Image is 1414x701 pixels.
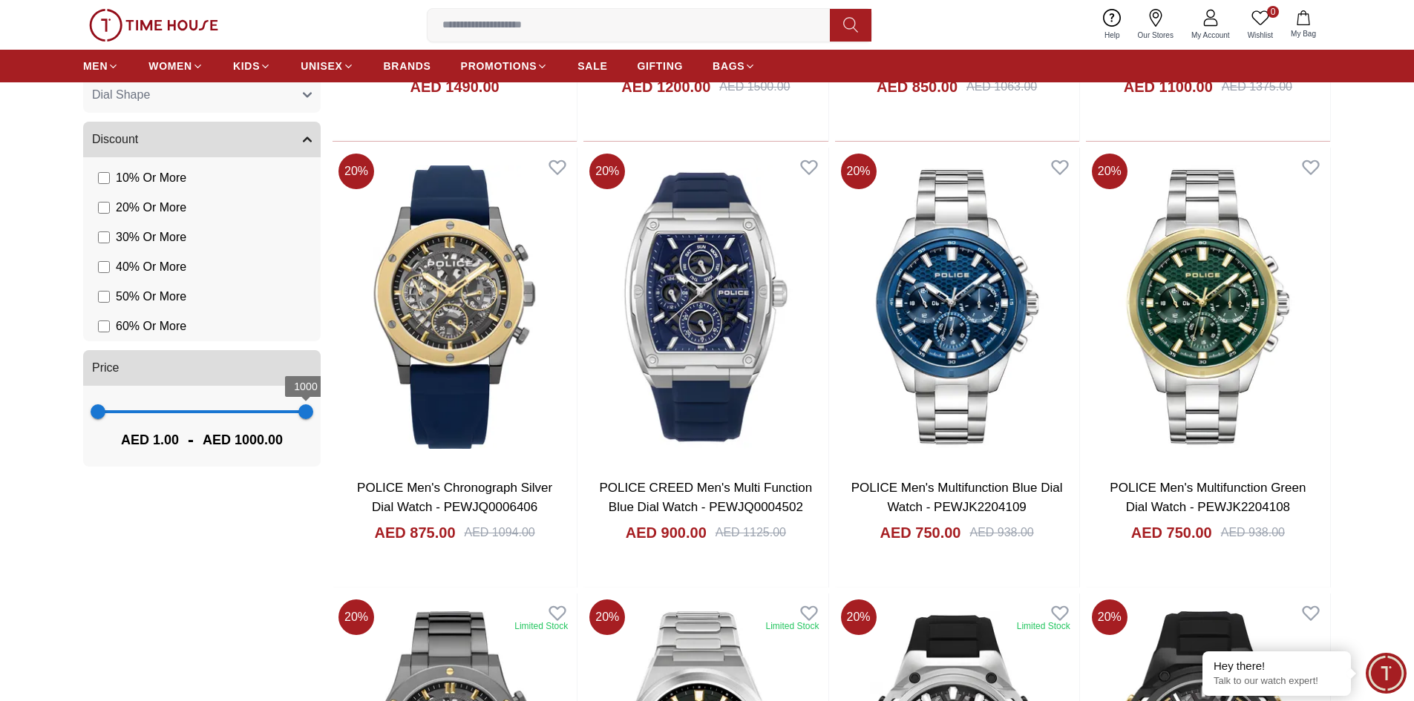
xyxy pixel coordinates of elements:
[577,53,607,79] a: SALE
[851,481,1063,514] a: POLICE Men's Multifunction Blue Dial Watch - PEWJK2204109
[465,524,535,542] div: AED 1094.00
[116,169,186,187] span: 10 % Or More
[765,620,819,632] div: Limited Stock
[98,291,110,303] input: 50% Or More
[514,620,568,632] div: Limited Stock
[637,59,683,73] span: GIFTING
[621,76,710,97] h4: AED 1200.00
[1124,76,1213,97] h4: AED 1100.00
[583,148,828,467] img: POLICE CREED Men's Multi Function Blue Dial Watch - PEWJQ0004502
[98,261,110,273] input: 40% Or More
[301,53,353,79] a: UNISEX
[92,86,150,104] span: Dial Shape
[83,53,119,79] a: MEN
[1129,6,1182,44] a: Our Stores
[116,228,186,246] span: 30 % Or More
[89,9,218,42] img: ...
[577,59,607,73] span: SALE
[116,317,186,335] span: 60 % Or More
[1096,6,1129,44] a: Help
[1110,481,1306,514] a: POLICE Men's Multifunction Green Dial Watch - PEWJK2204108
[1285,28,1322,39] span: My Bag
[626,522,707,543] h4: AED 900.00
[1366,653,1407,694] div: Chat Widget
[338,154,374,189] span: 20 %
[1214,675,1340,688] p: Talk to our watch expert!
[589,599,625,635] span: 20 %
[1282,7,1325,42] button: My Bag
[410,76,500,97] h4: AED 1490.00
[877,76,958,97] h4: AED 850.00
[719,78,790,96] div: AED 1500.00
[1131,522,1212,543] h4: AED 750.00
[83,77,321,113] button: Dial Shape
[233,59,260,73] span: KIDS
[121,430,179,450] span: AED 1.00
[83,59,108,73] span: MEN
[966,78,1037,96] div: AED 1063.00
[98,231,110,243] input: 30% Or More
[294,381,318,392] span: 1000
[92,359,119,377] span: Price
[148,59,192,73] span: WOMEN
[83,122,321,157] button: Discount
[713,53,756,79] a: BAGS
[1185,30,1236,41] span: My Account
[461,53,549,79] a: PROMOTIONS
[637,53,683,79] a: GIFTING
[1132,30,1179,41] span: Our Stores
[1242,30,1279,41] span: Wishlist
[716,524,786,542] div: AED 1125.00
[98,172,110,184] input: 10% Or More
[301,59,342,73] span: UNISEX
[98,202,110,214] input: 20% Or More
[116,288,186,306] span: 50 % Or More
[1221,524,1285,542] div: AED 938.00
[841,154,877,189] span: 20 %
[713,59,744,73] span: BAGS
[98,320,110,332] input: 60% Or More
[179,428,203,452] span: -
[461,59,537,73] span: PROMOTIONS
[333,148,577,467] img: POLICE Men's Chronograph Silver Dial Watch - PEWJQ0006406
[83,350,321,386] button: Price
[116,258,186,276] span: 40 % Or More
[1092,599,1127,635] span: 20 %
[1239,6,1282,44] a: 0Wishlist
[880,522,961,543] h4: AED 750.00
[148,53,203,79] a: WOMEN
[233,53,271,79] a: KIDS
[600,481,813,514] a: POLICE CREED Men's Multi Function Blue Dial Watch - PEWJQ0004502
[375,522,456,543] h4: AED 875.00
[1214,659,1340,674] div: Hey there!
[384,59,431,73] span: BRANDS
[1086,148,1330,467] img: POLICE Men's Multifunction Green Dial Watch - PEWJK2204108
[384,53,431,79] a: BRANDS
[116,199,186,217] span: 20 % Or More
[1222,78,1292,96] div: AED 1375.00
[338,599,374,635] span: 20 %
[92,131,138,148] span: Discount
[203,430,283,450] span: AED 1000.00
[1099,30,1126,41] span: Help
[969,524,1033,542] div: AED 938.00
[841,599,877,635] span: 20 %
[1267,6,1279,18] span: 0
[835,148,1079,467] img: POLICE Men's Multifunction Blue Dial Watch - PEWJK2204109
[1017,620,1070,632] div: Limited Stock
[1092,154,1127,189] span: 20 %
[589,154,625,189] span: 20 %
[357,481,552,514] a: POLICE Men's Chronograph Silver Dial Watch - PEWJQ0006406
